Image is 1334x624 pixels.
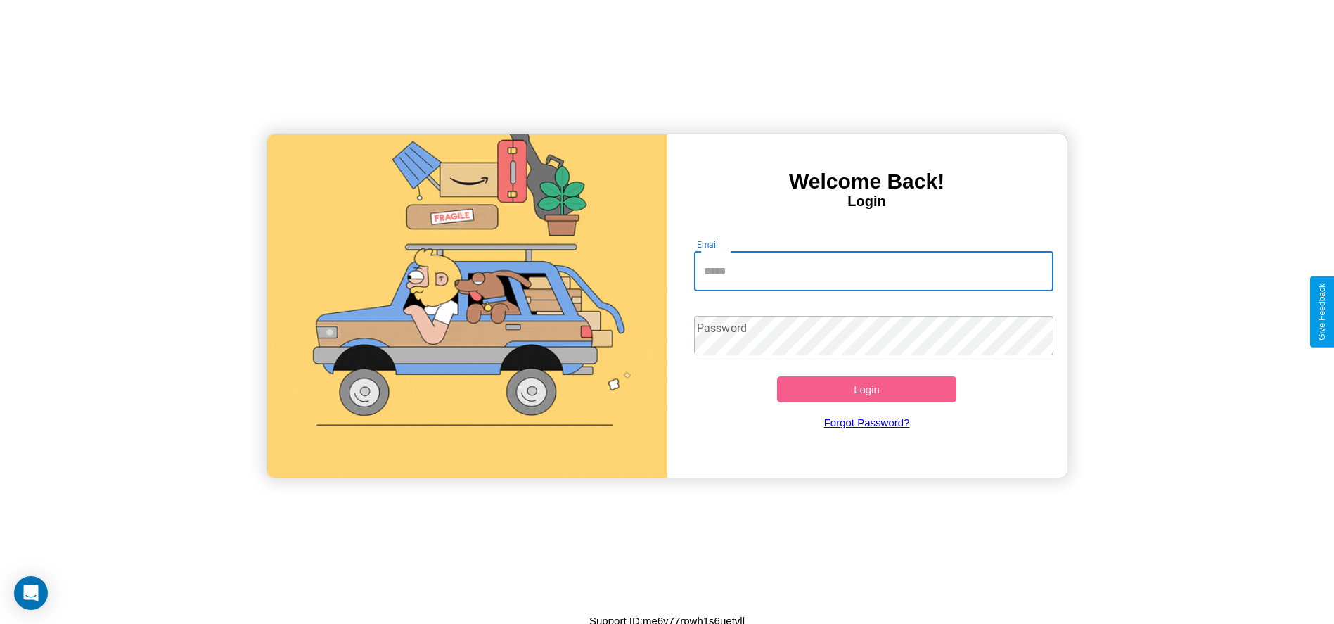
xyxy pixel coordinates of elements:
label: Email [697,238,719,250]
div: Give Feedback [1317,284,1327,340]
h3: Welcome Back! [667,170,1067,193]
a: Forgot Password? [687,402,1046,442]
h4: Login [667,193,1067,210]
button: Login [777,376,957,402]
div: Open Intercom Messenger [14,576,48,610]
img: gif [267,134,667,478]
